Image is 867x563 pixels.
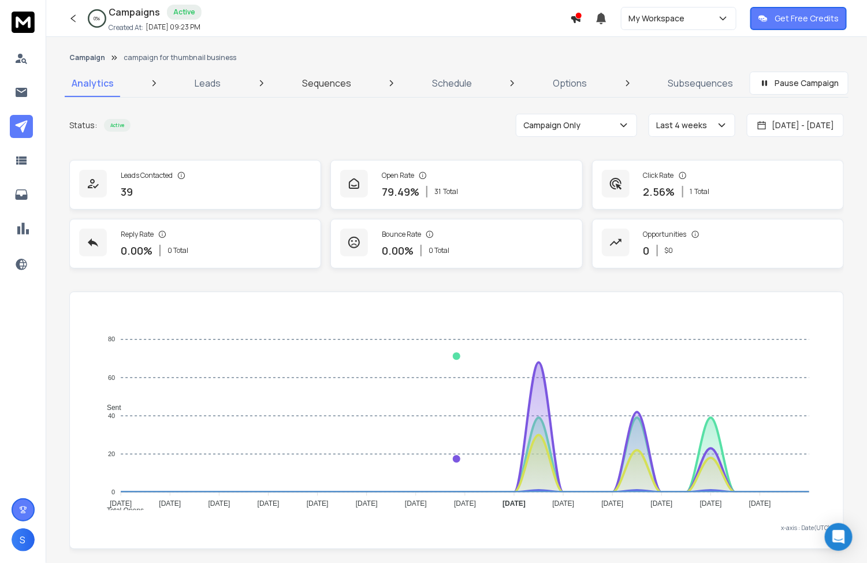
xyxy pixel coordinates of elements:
[69,219,321,269] a: Reply Rate0.00%0 Total
[382,243,414,259] p: 0.00 %
[94,15,101,22] p: 0 %
[668,76,734,90] p: Subsequences
[665,246,673,255] p: $ 0
[295,69,358,97] a: Sequences
[750,7,847,30] button: Get Free Credits
[121,171,173,180] p: Leads Contacted
[79,524,834,532] p: x-axis : Date(UTC)
[643,243,650,259] p: 0
[695,187,710,196] span: Total
[330,160,582,210] a: Open Rate79.49%31Total
[121,230,154,239] p: Reply Rate
[592,160,844,210] a: Click Rate2.56%1Total
[124,53,236,62] p: campaign for thumbnail business
[307,500,329,508] tspan: [DATE]
[98,404,121,412] span: Sent
[523,120,585,131] p: Campaign Only
[382,230,421,239] p: Bounce Rate
[651,500,673,508] tspan: [DATE]
[98,506,144,514] span: Total Opens
[356,500,378,508] tspan: [DATE]
[108,336,115,343] tspan: 80
[69,120,97,131] p: Status:
[690,187,693,196] span: 1
[69,160,321,210] a: Leads Contacted39
[208,500,230,508] tspan: [DATE]
[104,119,131,132] div: Active
[12,528,35,551] button: S
[108,450,115,457] tspan: 20
[443,187,458,196] span: Total
[602,500,624,508] tspan: [DATE]
[195,76,221,90] p: Leads
[643,184,675,200] p: 2.56 %
[109,5,160,19] h1: Campaigns
[503,500,526,508] tspan: [DATE]
[302,76,351,90] p: Sequences
[65,69,121,97] a: Analytics
[188,69,228,97] a: Leads
[111,489,115,495] tspan: 0
[656,120,712,131] p: Last 4 weeks
[146,23,200,32] p: [DATE] 09:23 PM
[553,76,587,90] p: Options
[592,219,844,269] a: Opportunities0$0
[69,53,105,62] button: Campaign
[72,76,114,90] p: Analytics
[747,114,844,137] button: [DATE] - [DATE]
[643,230,687,239] p: Opportunities
[258,500,280,508] tspan: [DATE]
[553,500,575,508] tspan: [DATE]
[643,171,674,180] p: Click Rate
[661,69,741,97] a: Subsequences
[330,219,582,269] a: Bounce Rate0.00%0 Total
[700,500,722,508] tspan: [DATE]
[108,412,115,419] tspan: 40
[825,523,853,551] div: Open Intercom Messenger
[121,184,133,200] p: 39
[775,13,839,24] p: Get Free Credits
[382,184,419,200] p: 79.49 %
[382,171,414,180] p: Open Rate
[405,500,427,508] tspan: [DATE]
[110,500,132,508] tspan: [DATE]
[749,500,771,508] tspan: [DATE]
[425,69,479,97] a: Schedule
[628,13,689,24] p: My Workspace
[434,187,441,196] span: 31
[454,500,476,508] tspan: [DATE]
[108,374,115,381] tspan: 60
[432,76,472,90] p: Schedule
[168,246,188,255] p: 0 Total
[546,69,594,97] a: Options
[109,23,143,32] p: Created At:
[159,500,181,508] tspan: [DATE]
[750,72,849,95] button: Pause Campaign
[121,243,152,259] p: 0.00 %
[429,246,449,255] p: 0 Total
[167,5,202,20] div: Active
